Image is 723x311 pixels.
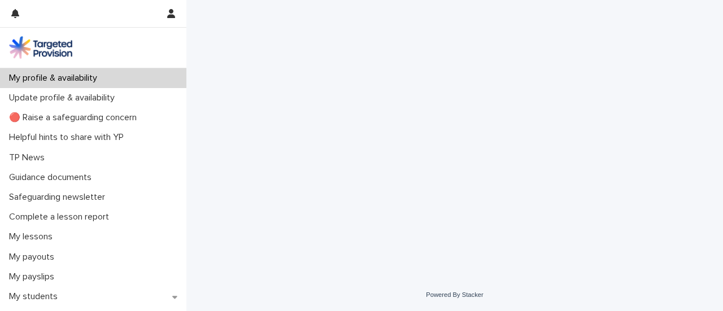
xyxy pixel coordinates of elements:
[5,231,62,242] p: My lessons
[5,291,67,302] p: My students
[5,112,146,123] p: 🔴 Raise a safeguarding concern
[5,192,114,203] p: Safeguarding newsletter
[5,132,133,143] p: Helpful hints to share with YP
[5,172,101,183] p: Guidance documents
[5,271,63,282] p: My payslips
[5,252,63,262] p: My payouts
[5,212,118,222] p: Complete a lesson report
[5,93,124,103] p: Update profile & availability
[5,73,106,84] p: My profile & availability
[9,36,72,59] img: M5nRWzHhSzIhMunXDL62
[5,152,54,163] p: TP News
[426,291,483,298] a: Powered By Stacker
